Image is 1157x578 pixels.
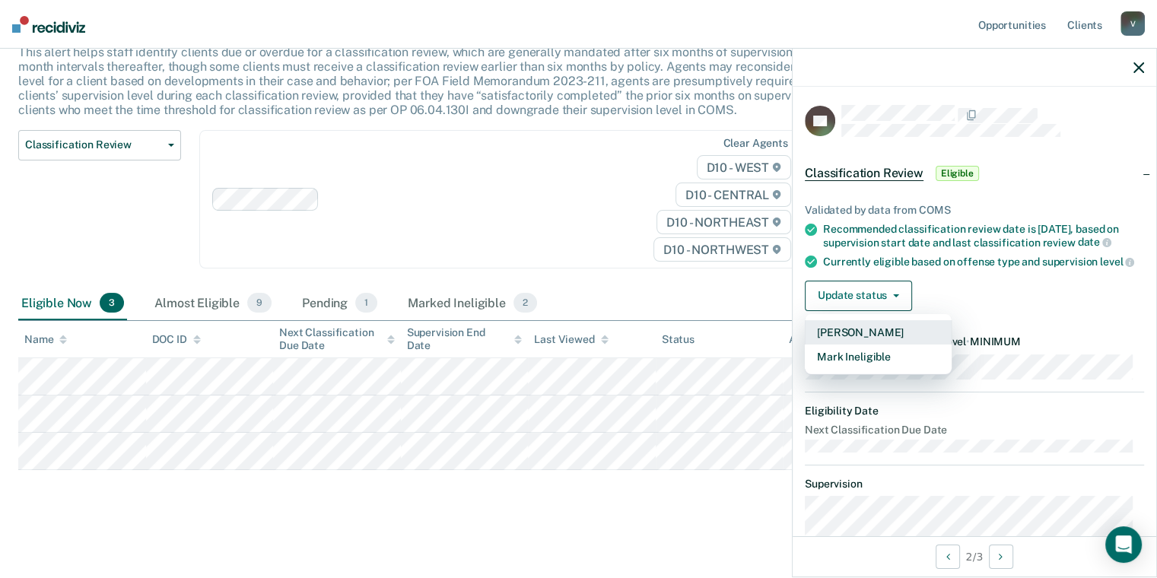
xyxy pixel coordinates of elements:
[805,320,952,345] button: [PERSON_NAME]
[805,405,1144,418] dt: Eligibility Date
[152,333,201,346] div: DOC ID
[151,287,275,320] div: Almost Eligible
[805,335,1144,348] dt: Recommended Supervision Level MINIMUM
[805,281,912,311] button: Update status
[656,210,790,234] span: D10 - NORTHEAST
[1077,236,1111,248] span: date
[100,293,124,313] span: 3
[789,333,860,346] div: Assigned to
[653,237,790,262] span: D10 - NORTHWEST
[805,424,1144,437] dt: Next Classification Due Date
[405,287,540,320] div: Marked Ineligible
[279,326,395,352] div: Next Classification Due Date
[793,536,1156,576] div: 2 / 3
[534,333,608,346] div: Last Viewed
[299,287,380,320] div: Pending
[1105,526,1142,563] div: Open Intercom Messenger
[793,149,1156,198] div: Classification ReviewEligible
[18,287,127,320] div: Eligible Now
[805,204,1144,217] div: Validated by data from COMS
[723,137,787,150] div: Clear agents
[662,333,695,346] div: Status
[24,333,67,346] div: Name
[823,223,1144,249] div: Recommended classification review date is [DATE], based on supervision start date and last classi...
[355,293,377,313] span: 1
[675,183,791,207] span: D10 - CENTRAL
[513,293,537,313] span: 2
[805,166,923,181] span: Classification Review
[247,293,272,313] span: 9
[936,545,960,569] button: Previous Opportunity
[805,478,1144,491] dt: Supervision
[1120,11,1145,36] div: V
[989,545,1013,569] button: Next Opportunity
[823,255,1144,268] div: Currently eligible based on offense type and supervision
[12,16,85,33] img: Recidiviz
[25,138,162,151] span: Classification Review
[697,155,791,179] span: D10 - WEST
[1100,256,1134,268] span: level
[936,166,979,181] span: Eligible
[18,45,882,118] p: This alert helps staff identify clients due or overdue for a classification review, which are gen...
[407,326,523,352] div: Supervision End Date
[966,335,970,348] span: •
[805,345,952,369] button: Mark Ineligible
